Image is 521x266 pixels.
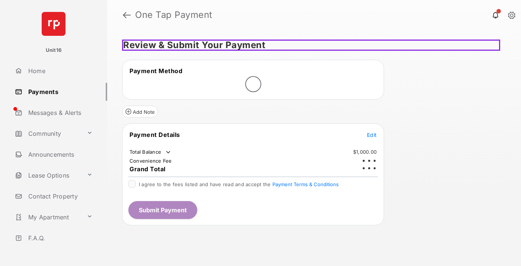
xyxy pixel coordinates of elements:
a: Home [12,62,107,80]
img: svg+xml;base64,PHN2ZyB4bWxucz0iaHR0cDovL3d3dy53My5vcmcvMjAwMC9zdmciIHdpZHRoPSI2NCIgaGVpZ2h0PSI2NC... [42,12,65,36]
h5: Review & Submit Your Payment [122,40,500,51]
span: Payment Details [130,131,180,138]
a: Payments [12,83,107,101]
span: Payment Method [130,67,182,75]
strong: One Tap Payment [135,10,212,19]
td: Total Balance [129,148,172,156]
button: Add Note [122,106,158,118]
a: Lease Options [12,166,84,184]
td: $1,000.00 [353,148,377,155]
a: Community [12,125,84,143]
a: My Apartment [12,208,84,226]
a: Messages & Alerts [12,104,107,122]
button: Submit Payment [128,201,197,219]
a: Announcements [12,145,107,163]
a: F.A.Q. [12,229,107,247]
p: Unit16 [46,47,62,54]
span: Grand Total [130,165,166,173]
button: I agree to the fees listed and have read and accept the [272,181,339,187]
span: I agree to the fees listed and have read and accept the [139,181,339,187]
button: Edit [367,131,377,138]
td: Convenience Fee [129,157,172,164]
a: Contact Property [12,187,107,205]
